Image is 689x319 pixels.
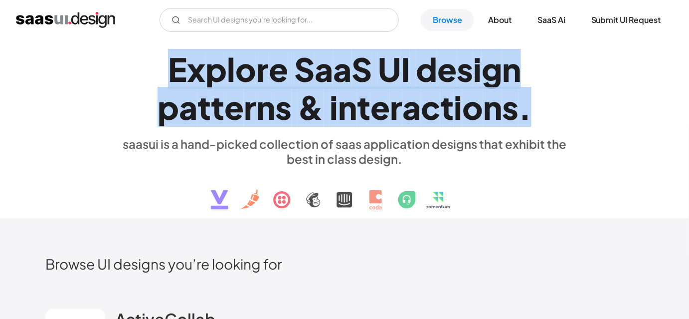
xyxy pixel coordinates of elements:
[502,88,518,126] div: s
[476,9,523,31] a: About
[193,166,496,218] img: text, icon, saas logo
[457,50,473,88] div: s
[333,50,351,88] div: a
[256,50,269,88] div: r
[160,8,399,32] form: Email Form
[158,88,179,126] div: p
[197,88,211,126] div: t
[437,50,457,88] div: e
[579,9,673,31] a: Submit UI Request
[298,88,324,126] div: &
[315,50,333,88] div: a
[269,50,288,88] div: e
[473,50,482,88] div: i
[421,9,474,31] a: Browse
[440,88,454,126] div: t
[45,255,644,273] h2: Browse UI designs you’re looking for
[275,88,292,126] div: s
[378,50,401,88] div: U
[416,50,437,88] div: d
[187,50,205,88] div: x
[115,136,574,166] div: saasui is a hand-picked collection of saas application designs that exhibit the best in class des...
[338,88,357,126] div: n
[525,9,577,31] a: SaaS Ai
[179,88,197,126] div: a
[235,50,256,88] div: o
[351,50,372,88] div: S
[483,88,502,126] div: n
[390,88,402,126] div: r
[168,50,187,88] div: E
[370,88,390,126] div: e
[115,50,574,127] h1: Explore SaaS UI design patterns & interactions.
[16,12,115,28] a: home
[482,50,502,88] div: g
[402,88,421,126] div: a
[330,88,338,126] div: i
[454,88,462,126] div: i
[421,88,440,126] div: c
[357,88,370,126] div: t
[227,50,235,88] div: l
[518,88,531,126] div: .
[224,88,244,126] div: e
[502,50,521,88] div: n
[244,88,256,126] div: r
[294,50,315,88] div: S
[211,88,224,126] div: t
[205,50,227,88] div: p
[160,8,399,32] input: Search UI designs you're looking for...
[462,88,483,126] div: o
[256,88,275,126] div: n
[401,50,410,88] div: I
